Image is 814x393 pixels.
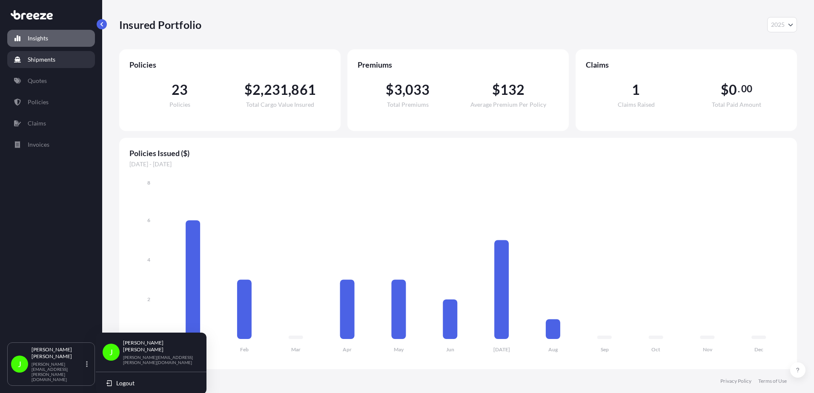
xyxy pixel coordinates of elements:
[741,85,752,92] span: 00
[500,83,525,97] span: 132
[394,83,402,97] span: 3
[548,346,558,353] tspan: Aug
[386,83,394,97] span: $
[240,346,249,353] tspan: Feb
[246,102,314,108] span: Total Cargo Value Insured
[358,60,559,70] span: Premiums
[172,83,188,97] span: 23
[720,378,751,384] a: Privacy Policy
[129,148,787,158] span: Policies Issued ($)
[387,102,429,108] span: Total Premiums
[754,346,763,353] tspan: Dec
[651,346,660,353] tspan: Oct
[493,346,510,353] tspan: [DATE]
[7,72,95,89] a: Quotes
[28,55,55,64] p: Shipments
[738,85,740,92] span: .
[446,346,454,353] tspan: Jun
[721,83,729,97] span: $
[7,30,95,47] a: Insights
[147,217,150,223] tspan: 6
[147,296,150,302] tspan: 2
[28,119,46,128] p: Claims
[99,376,203,391] button: Logout
[28,140,49,149] p: Invoices
[147,256,150,263] tspan: 4
[771,20,785,29] span: 2025
[123,339,193,353] p: [PERSON_NAME] [PERSON_NAME]
[261,83,264,97] span: ,
[394,346,404,353] tspan: May
[703,346,713,353] tspan: Nov
[244,83,252,97] span: $
[116,379,135,387] span: Logout
[129,160,787,168] span: [DATE] - [DATE]
[147,179,150,186] tspan: 8
[291,346,301,353] tspan: Mar
[28,77,47,85] p: Quotes
[28,98,49,106] p: Policies
[492,83,500,97] span: $
[405,83,430,97] span: 033
[119,18,201,31] p: Insured Portfolio
[767,17,797,32] button: Year Selector
[32,362,84,382] p: [PERSON_NAME][EMAIL_ADDRESS][PERSON_NAME][DOMAIN_NAME]
[7,51,95,68] a: Shipments
[169,102,190,108] span: Policies
[291,83,316,97] span: 861
[32,346,84,360] p: [PERSON_NAME] [PERSON_NAME]
[18,360,21,368] span: J
[288,83,291,97] span: ,
[343,346,352,353] tspan: Apr
[601,346,609,353] tspan: Sep
[712,102,761,108] span: Total Paid Amount
[109,348,113,356] span: J
[7,115,95,132] a: Claims
[632,83,640,97] span: 1
[129,60,330,70] span: Policies
[264,83,289,97] span: 231
[729,83,737,97] span: 0
[252,83,261,97] span: 2
[586,60,787,70] span: Claims
[28,34,48,43] p: Insights
[7,136,95,153] a: Invoices
[758,378,787,384] a: Terms of Use
[402,83,405,97] span: ,
[618,102,655,108] span: Claims Raised
[7,94,95,111] a: Policies
[123,355,193,365] p: [PERSON_NAME][EMAIL_ADDRESS][PERSON_NAME][DOMAIN_NAME]
[470,102,546,108] span: Average Premium Per Policy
